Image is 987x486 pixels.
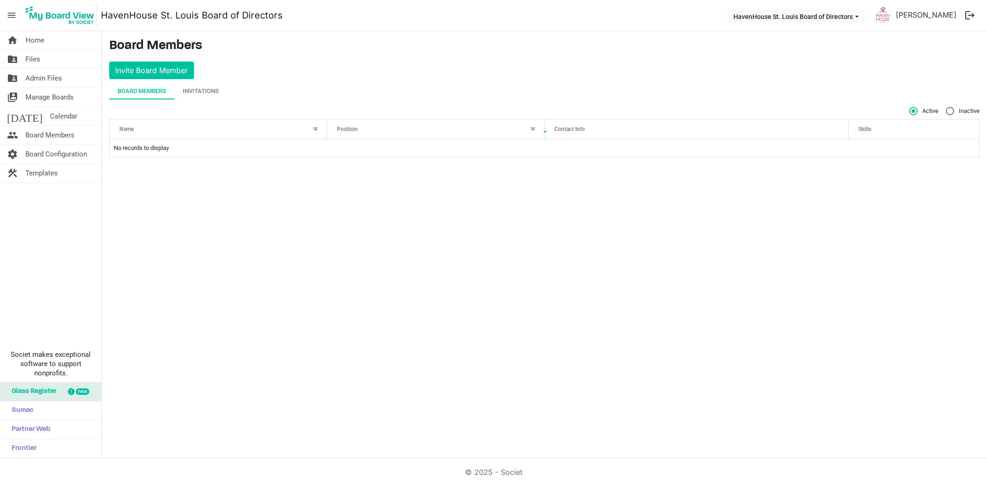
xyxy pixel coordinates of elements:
span: folder_shared [7,69,18,87]
a: [PERSON_NAME] [892,6,960,24]
span: Manage Boards [25,88,74,106]
span: Sumac [7,401,33,420]
span: Glass Register [7,382,56,401]
button: Invite Board Member [109,62,194,79]
span: people [7,126,18,144]
span: Frontier [7,439,37,458]
span: Inactive [946,107,980,115]
span: Partner Web [7,420,50,439]
span: Templates [25,164,58,182]
div: Board Members [118,87,166,96]
span: Active [909,107,938,115]
a: My Board View Logo [23,4,101,27]
span: settings [7,145,18,163]
span: Board Configuration [25,145,87,163]
span: home [7,31,18,50]
div: Invitations [183,87,219,96]
button: HavenHouse St. Louis Board of Directors dropdownbutton [727,10,865,23]
img: My Board View Logo [23,4,97,27]
img: 9yHmkAwa1WZktbjAaRQbXUoTC-w35n_1RwPZRidMcDQtW6T2qPYq6RPglXCGjQAh3ttDT4xffj3PMVeJ3pneRg_thumb.png [874,6,892,24]
span: construction [7,164,18,182]
div: new [76,388,89,395]
span: Societ makes exceptional software to support nonprofits. [4,350,97,378]
span: Calendar [50,107,77,125]
span: folder_shared [7,50,18,69]
span: Files [25,50,40,69]
a: © 2025 - Societ [465,467,522,477]
h3: Board Members [109,38,980,54]
button: logout [960,6,980,25]
div: tab-header [109,83,980,100]
span: [DATE] [7,107,43,125]
span: Home [25,31,44,50]
span: Board Members [25,126,74,144]
span: Admin Files [25,69,62,87]
a: HavenHouse St. Louis Board of Directors [101,6,283,25]
span: menu [3,6,20,24]
span: switch_account [7,88,18,106]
